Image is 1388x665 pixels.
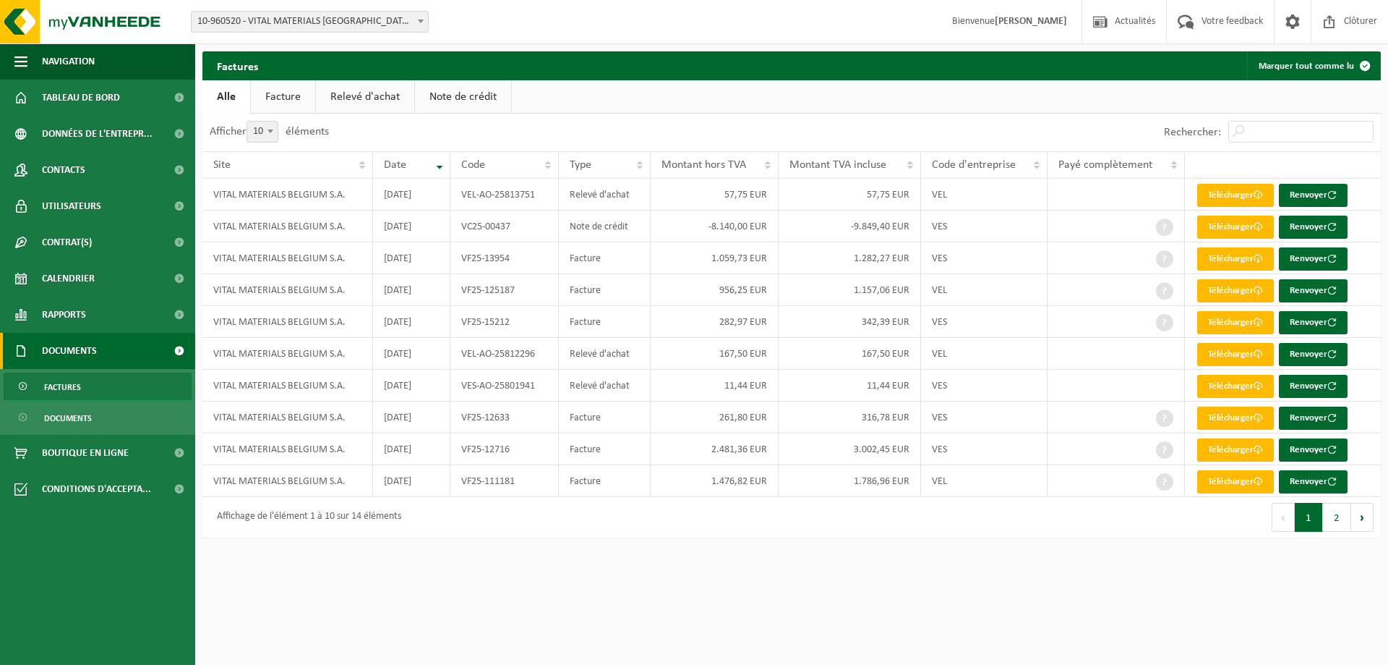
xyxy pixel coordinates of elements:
td: [DATE] [373,338,451,370]
td: [DATE] [373,211,451,242]
a: Relevé d'achat [316,80,414,114]
td: 3.002,45 EUR [779,433,920,465]
td: VITAL MATERIALS BELGIUM S.A. [202,274,373,306]
td: VITAL MATERIALS BELGIUM S.A. [202,306,373,338]
td: VEL [921,274,1048,306]
td: [DATE] [373,465,451,497]
button: Renvoyer [1279,216,1348,239]
td: VEL-AO-25813751 [450,179,559,211]
span: Calendrier [42,261,95,297]
td: VITAL MATERIALS BELGIUM S.A. [202,433,373,465]
a: Documents [4,404,192,431]
button: Renvoyer [1279,311,1348,334]
td: VEL [921,179,1048,211]
td: 1.476,82 EUR [651,465,779,497]
td: VITAL MATERIALS BELGIUM S.A. [202,338,373,370]
td: VEL [921,465,1048,497]
span: Contacts [42,152,85,188]
a: Télécharger [1197,216,1274,239]
span: Montant hors TVA [661,159,746,171]
td: 1.059,73 EUR [651,242,779,274]
td: [DATE] [373,402,451,433]
td: Relevé d'achat [559,370,651,402]
td: 57,75 EUR [779,179,920,211]
a: Télécharger [1197,439,1274,462]
button: Renvoyer [1279,407,1348,430]
td: VES [921,306,1048,338]
td: -8.140,00 EUR [651,211,779,242]
td: 1.157,06 EUR [779,274,920,306]
td: VES [921,370,1048,402]
td: Facture [559,274,651,306]
a: Télécharger [1197,470,1274,494]
span: Contrat(s) [42,224,92,261]
td: VES-AO-25801941 [450,370,559,402]
span: Documents [42,333,97,369]
td: 167,50 EUR [651,338,779,370]
td: 11,44 EUR [651,370,779,402]
td: VES [921,402,1048,433]
button: Renvoyer [1279,470,1348,494]
button: Renvoyer [1279,279,1348,302]
a: Télécharger [1197,184,1274,207]
td: [DATE] [373,433,451,465]
a: Télécharger [1197,311,1274,334]
td: [DATE] [373,179,451,211]
td: 282,97 EUR [651,306,779,338]
strong: [PERSON_NAME] [995,16,1067,27]
td: VF25-12633 [450,402,559,433]
h2: Factures [202,51,273,80]
span: 10-960520 - VITAL MATERIALS BELGIUM S.A. - TILLY [192,12,428,32]
button: Marquer tout comme lu [1247,51,1379,80]
td: [DATE] [373,306,451,338]
button: Renvoyer [1279,439,1348,462]
button: Renvoyer [1279,184,1348,207]
td: VF25-13954 [450,242,559,274]
td: 57,75 EUR [651,179,779,211]
td: [DATE] [373,242,451,274]
td: VITAL MATERIALS BELGIUM S.A. [202,179,373,211]
span: Factures [44,373,81,401]
td: 2.481,36 EUR [651,433,779,465]
a: Télécharger [1197,343,1274,366]
span: Date [384,159,406,171]
td: VES [921,242,1048,274]
td: VITAL MATERIALS BELGIUM S.A. [202,402,373,433]
td: 167,50 EUR [779,338,920,370]
label: Rechercher: [1164,127,1221,138]
span: Site [213,159,231,171]
a: Factures [4,373,192,400]
td: Note de crédit [559,211,651,242]
td: VF25-111181 [450,465,559,497]
a: Télécharger [1197,375,1274,398]
td: Facture [559,433,651,465]
td: Facture [559,465,651,497]
td: 1.282,27 EUR [779,242,920,274]
td: VITAL MATERIALS BELGIUM S.A. [202,242,373,274]
span: Payé complètement [1058,159,1152,171]
span: Utilisateurs [42,188,101,224]
span: 10 [247,122,278,142]
span: Boutique en ligne [42,435,129,471]
span: Tableau de bord [42,80,120,116]
td: Relevé d'achat [559,338,651,370]
td: Facture [559,242,651,274]
button: Renvoyer [1279,247,1348,271]
a: Alle [202,80,250,114]
div: Affichage de l'élément 1 à 10 sur 14 éléments [210,504,401,530]
td: 316,78 EUR [779,402,920,433]
a: Télécharger [1197,407,1274,430]
a: Télécharger [1197,247,1274,271]
span: Rapports [42,297,86,333]
a: Facture [251,80,315,114]
button: Next [1351,503,1374,532]
td: [DATE] [373,370,451,402]
td: 956,25 EUR [651,274,779,306]
a: Télécharger [1197,279,1274,302]
span: Conditions d'accepta... [42,471,151,507]
span: Données de l'entrepr... [42,116,153,152]
label: Afficher éléments [210,126,329,137]
td: VITAL MATERIALS BELGIUM S.A. [202,370,373,402]
td: VEL [921,338,1048,370]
